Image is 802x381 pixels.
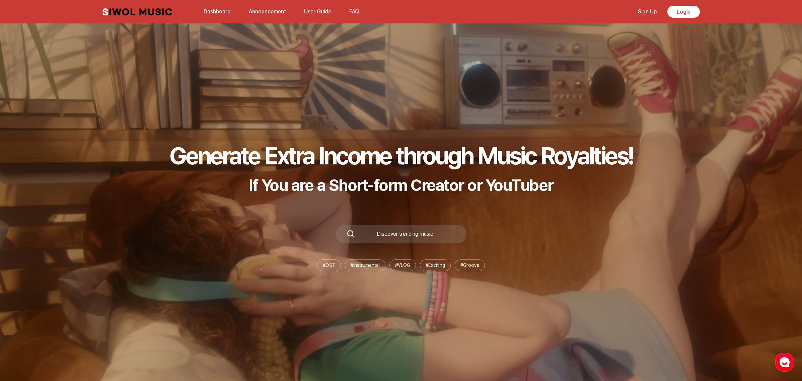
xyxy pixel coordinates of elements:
p: If You are a Short-form Creator or YouTuber [169,175,633,195]
li: # Exciting [420,259,451,271]
a: Dashboard [200,4,235,19]
li: # OST [317,259,341,271]
li: # Groove [455,259,485,271]
li: # VLOG [389,259,416,271]
a: Announcement [245,4,290,19]
div: Discover trending music [355,231,456,237]
button: FAQ [345,4,363,20]
li: # Instrumental [345,259,385,271]
h1: Generate Extra Income through Music Royalties! [169,141,633,170]
a: Sign Up [634,4,661,19]
a: Login [667,6,700,18]
a: User Guide [300,4,335,19]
